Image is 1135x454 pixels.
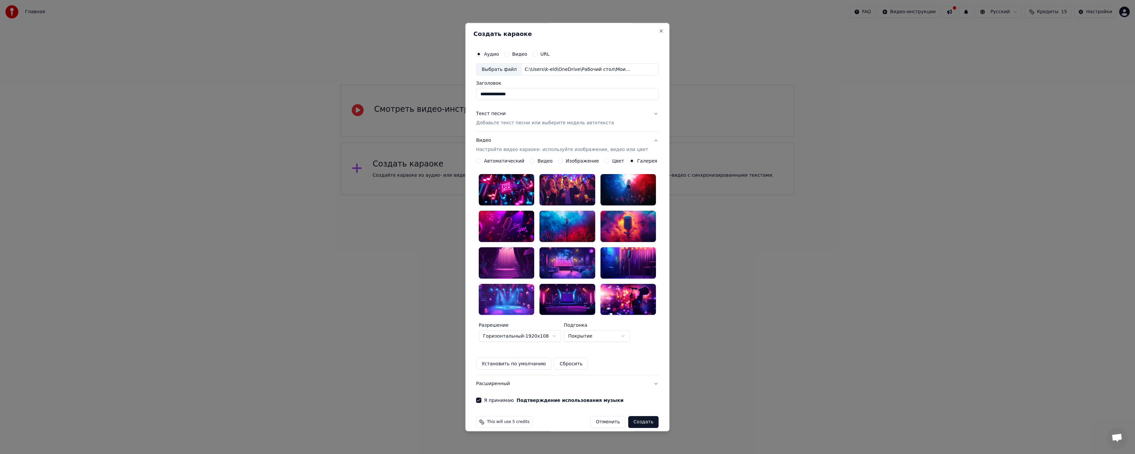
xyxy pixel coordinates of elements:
label: Автоматический [484,159,524,164]
label: Подгонка [564,323,630,328]
label: Видео [512,52,527,56]
button: Текст песниДобавьте текст песни или выберите модель автотекста [476,106,659,132]
button: Расширенный [476,376,659,393]
div: Видео [476,137,648,153]
span: This will use 5 credits [487,420,530,425]
button: Установить по умолчанию [476,358,551,370]
div: C:\Users\k-eld\OneDrive\Рабочий стол\Мои песни\Я в АД ты в РАЙ.mp3 [522,66,634,73]
button: Я принимаю [517,398,624,403]
h2: Создать караоке [473,31,661,37]
label: Цвет [612,159,624,164]
div: Текст песни [476,111,506,117]
button: Сбросить [554,358,588,370]
label: Аудио [484,52,499,56]
label: Видео [537,159,553,164]
label: Изображение [566,159,599,164]
label: Заголовок [476,81,659,86]
label: Разрешение [479,323,561,328]
label: URL [540,52,550,56]
label: Галерея [637,159,658,164]
button: ВидеоНастройте видео караоке: используйте изображение, видео или цвет [476,132,659,159]
div: ВидеоНастройте видео караоке: используйте изображение, видео или цвет [476,159,659,375]
label: Я принимаю [484,398,624,403]
p: Добавьте текст песни или выберите модель автотекста [476,120,614,127]
div: Выбрать файл [476,64,522,76]
button: Создать [628,416,659,428]
button: Отменить [590,416,626,428]
p: Настройте видео караоке: используйте изображение, видео или цвет [476,147,648,153]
